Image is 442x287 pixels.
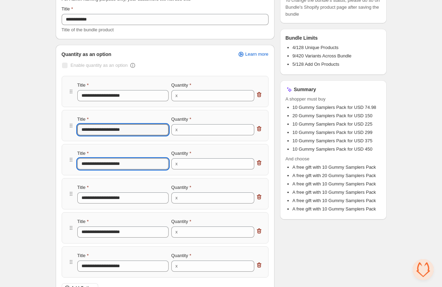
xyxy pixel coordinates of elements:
[293,172,381,179] li: A free gift with 20 Gummy Samplers Pack
[171,184,191,191] label: Quantity
[77,116,89,123] label: Title
[171,218,191,225] label: Quantity
[293,146,381,153] li: 10 Gummy Samplers Pack for USD 450
[77,150,89,157] label: Title
[293,104,381,111] li: 10 Gummy Samplers Pack for USD 74.98
[293,129,381,136] li: 10 Gummy Samplers Pack for USD 299
[176,160,178,167] div: x
[293,206,381,213] li: A free gift with 10 Gummy Samplers Pack
[171,252,191,259] label: Quantity
[293,121,381,128] li: 10 Gummy Samplers Pack for USD 225
[171,116,191,123] label: Quantity
[77,82,89,89] label: Title
[171,150,191,157] label: Quantity
[293,62,339,67] span: 5/128 Add On Products
[294,86,316,93] h3: Summary
[293,53,352,58] span: 9/420 Variants Across Bundle
[71,63,128,68] span: Enable quantity as an option
[286,156,381,162] span: And choose
[413,259,434,280] a: Open chat
[62,27,114,32] span: Title of the bundle product
[62,51,111,58] span: Quantity as an option
[293,45,339,50] span: 4/128 Unique Products
[293,112,381,119] li: 20 Gummy Samplers Pack for USD 150
[77,218,89,225] label: Title
[293,181,381,188] li: A free gift with 10 Gummy Samplers Pack
[176,263,178,270] div: x
[77,252,89,259] label: Title
[176,229,178,236] div: x
[62,6,73,13] label: Title
[77,184,89,191] label: Title
[176,126,178,133] div: x
[176,92,178,99] div: x
[286,34,318,41] h3: Bundle Limits
[171,82,191,89] label: Quantity
[286,96,381,103] span: A shopper must buy
[176,194,178,201] div: x
[245,51,268,57] span: Learn more
[233,49,272,59] a: Learn more
[293,137,381,144] li: 10 Gummy Samplers Pack for USD 375
[293,189,381,196] li: A free gift with 10 Gummy Samplers Pack
[293,164,381,171] li: A free gift with 10 Gummy Samplers Pack
[293,197,381,204] li: A free gift with 10 Gummy Samplers Pack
